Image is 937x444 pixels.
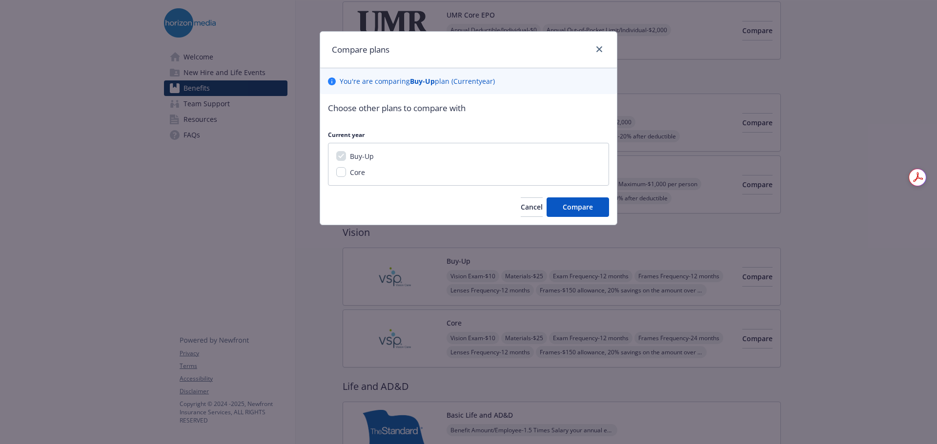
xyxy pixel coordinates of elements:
p: You ' re are comparing plan ( Current year) [340,76,495,86]
button: Compare [547,197,609,217]
span: Cancel [521,202,543,212]
span: Compare [563,202,593,212]
a: close [593,43,605,55]
button: Cancel [521,197,543,217]
span: Buy-Up [350,152,374,161]
span: Core [350,168,365,177]
h1: Compare plans [332,43,389,56]
b: Buy-Up [410,77,435,86]
p: Choose other plans to compare with [328,102,609,115]
p: Current year [328,131,609,139]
